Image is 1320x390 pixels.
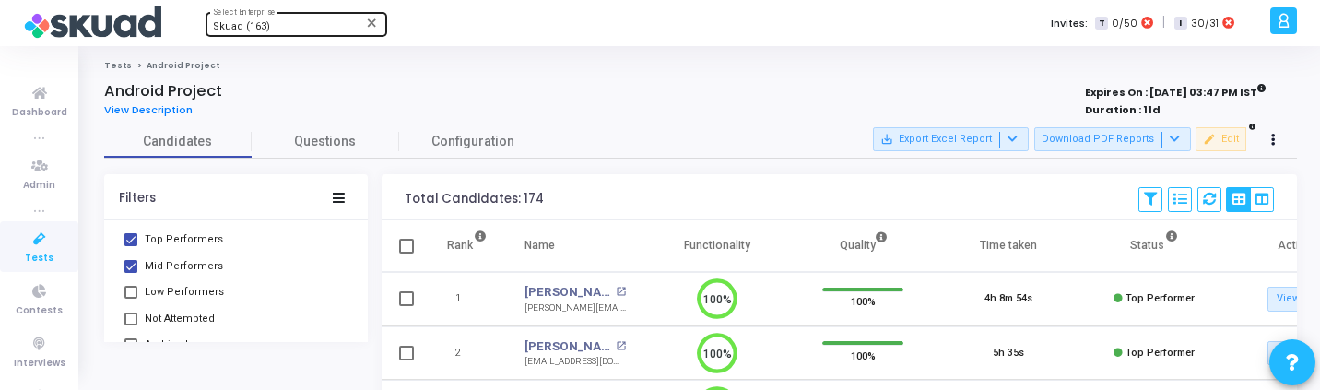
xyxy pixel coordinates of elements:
div: Total Candidates: 174 [405,192,544,207]
th: Rank [428,220,506,272]
th: Quality [790,220,936,272]
a: [PERSON_NAME] [524,337,611,356]
span: Contests [16,303,63,319]
label: Invites: [1051,16,1088,31]
span: | [1162,13,1165,32]
span: 0/50 [1112,16,1137,31]
div: View Options [1226,187,1274,212]
img: logo [23,5,161,41]
span: 30/31 [1191,16,1219,31]
button: Export Excel Report [873,127,1029,151]
span: T [1095,17,1107,30]
span: Configuration [431,132,514,151]
div: [EMAIL_ADDRESS][DOMAIN_NAME] [524,355,626,369]
span: Android Project [147,60,219,71]
span: Dashboard [12,105,67,121]
span: Low Performers [145,281,224,303]
strong: Duration : 11d [1085,102,1161,117]
button: Edit [1196,127,1246,151]
span: I [1174,17,1186,30]
div: 4h 8m 54s [984,291,1032,307]
button: Download PDF Reports [1034,127,1191,151]
span: View Description [104,102,193,117]
a: View Description [104,104,206,116]
td: 2 [428,326,506,381]
div: [PERSON_NAME][EMAIL_ADDRESS][PERSON_NAME][DOMAIN_NAME] [524,301,626,315]
mat-icon: Clear [365,16,380,30]
h4: Android Project [104,82,222,100]
th: Status [1081,220,1227,272]
span: Top Performer [1126,292,1195,304]
th: Functionality [644,220,790,272]
mat-icon: open_in_new [616,287,626,297]
strong: Expires On : [DATE] 03:47 PM IST [1085,80,1267,100]
span: 100% [851,292,876,311]
span: Top Performer [1126,347,1195,359]
td: 1 [428,272,506,326]
mat-icon: open_in_new [616,341,626,351]
mat-icon: save_alt [880,133,893,146]
div: Time taken [980,235,1037,255]
a: [PERSON_NAME] [524,283,611,301]
span: Tests [25,251,53,266]
span: Skuad (163) [213,20,270,32]
span: Top Performers [145,229,223,251]
span: Not Attempted [145,308,215,330]
span: Interviews [14,356,65,372]
span: Candidates [104,132,252,151]
span: Admin [23,178,55,194]
span: Archived [145,334,188,356]
nav: breadcrumb [104,60,1297,72]
span: 100% [851,346,876,364]
div: Name [524,235,555,255]
div: 5h 35s [993,346,1024,361]
div: Filters [119,191,156,206]
mat-icon: edit [1203,133,1216,146]
span: Mid Performers [145,255,223,278]
a: Tests [104,60,132,71]
span: Questions [252,132,399,151]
